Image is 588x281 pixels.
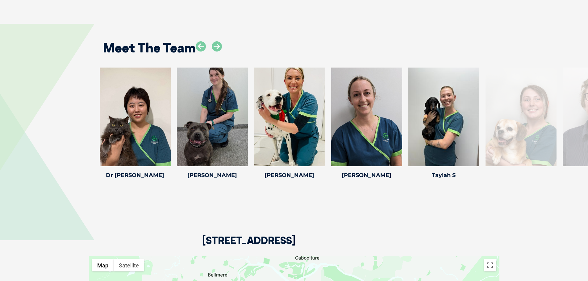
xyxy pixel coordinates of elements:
button: Show satellite imagery [114,259,144,271]
button: Toggle fullscreen view [484,259,496,271]
h4: [PERSON_NAME] [177,172,248,178]
h4: [PERSON_NAME] [254,172,325,178]
h4: [PERSON_NAME] [331,172,402,178]
h2: [STREET_ADDRESS] [202,235,295,256]
h4: Taylah S [408,172,479,178]
h2: Meet The Team [103,41,196,54]
button: Show street map [92,259,114,271]
h4: Dr [PERSON_NAME] [100,172,171,178]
